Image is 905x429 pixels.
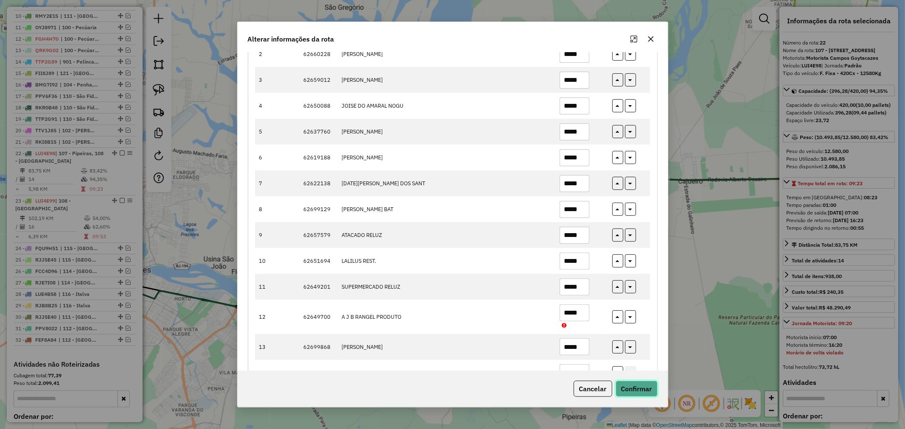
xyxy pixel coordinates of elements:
[255,145,299,170] td: 6
[616,381,658,397] button: Confirmar
[299,119,337,145] td: 62637760
[625,177,636,190] button: replicar tempo de atendimento nos itens abaixo deste
[255,300,299,334] td: 12
[625,151,636,164] button: replicar tempo de atendimento nos itens abaixo deste
[337,334,555,360] td: [PERSON_NAME]
[612,99,623,112] button: replicar tempo de atendimento nos itens acima deste
[562,323,566,329] i: Tempo de atendimento alterado manualmente
[625,228,636,242] button: replicar tempo de atendimento nos itens abaixo deste
[337,93,555,119] td: JOISE DO AMARAL NOGU
[248,34,334,44] span: Alterar informações da rota
[299,170,337,196] td: 62622138
[337,170,555,196] td: [DATE][PERSON_NAME] DOS SANT
[612,228,623,242] button: replicar tempo de atendimento nos itens acima deste
[255,360,299,386] td: 14
[612,254,623,267] button: replicar tempo de atendimento nos itens acima deste
[612,366,623,379] button: replicar tempo de atendimento nos itens acima deste
[337,145,555,170] td: [PERSON_NAME]
[625,310,636,323] button: replicar tempo de atendimento nos itens abaixo deste
[612,73,623,86] button: replicar tempo de atendimento nos itens acima deste
[255,248,299,274] td: 10
[255,119,299,145] td: 5
[299,360,337,386] td: 62649164
[625,254,636,267] button: replicar tempo de atendimento nos itens abaixo deste
[337,41,555,67] td: [PERSON_NAME]
[625,340,636,354] button: replicar tempo de atendimento nos itens abaixo deste
[255,41,299,67] td: 2
[612,310,623,323] button: replicar tempo de atendimento nos itens acima deste
[255,334,299,360] td: 13
[625,47,636,61] button: replicar tempo de atendimento nos itens abaixo deste
[337,360,555,386] td: SUPERMERCADO RELUZ N
[627,32,641,46] button: Maximize
[625,203,636,216] button: replicar tempo de atendimento nos itens abaixo deste
[255,196,299,222] td: 8
[612,125,623,138] button: replicar tempo de atendimento nos itens acima deste
[255,274,299,300] td: 11
[625,125,636,138] button: replicar tempo de atendimento nos itens abaixo deste
[337,222,555,248] td: ATACADO RELUZ
[337,119,555,145] td: [PERSON_NAME]
[299,145,337,170] td: 62619188
[299,334,337,360] td: 62699868
[612,280,623,293] button: replicar tempo de atendimento nos itens acima deste
[255,170,299,196] td: 7
[299,248,337,274] td: 62651694
[337,300,555,334] td: A J B RANGEL PRODUTO
[612,177,623,190] button: replicar tempo de atendimento nos itens acima deste
[299,67,337,93] td: 62659012
[625,73,636,86] button: replicar tempo de atendimento nos itens abaixo deste
[299,196,337,222] td: 62699129
[612,203,623,216] button: replicar tempo de atendimento nos itens acima deste
[255,67,299,93] td: 3
[255,93,299,119] td: 4
[299,300,337,334] td: 62649700
[612,151,623,164] button: replicar tempo de atendimento nos itens acima deste
[299,274,337,300] td: 62649201
[255,222,299,248] td: 9
[337,274,555,300] td: SUPERMERCADO RELUZ
[574,381,612,397] button: Cancelar
[337,67,555,93] td: [PERSON_NAME]
[337,248,555,274] td: LALILUS REST.
[612,340,623,354] button: replicar tempo de atendimento nos itens acima deste
[299,41,337,67] td: 62660228
[337,196,555,222] td: [PERSON_NAME] BAT
[625,280,636,293] button: replicar tempo de atendimento nos itens abaixo deste
[612,47,623,61] button: replicar tempo de atendimento nos itens acima deste
[625,99,636,112] button: replicar tempo de atendimento nos itens abaixo deste
[299,93,337,119] td: 62650088
[299,222,337,248] td: 62657579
